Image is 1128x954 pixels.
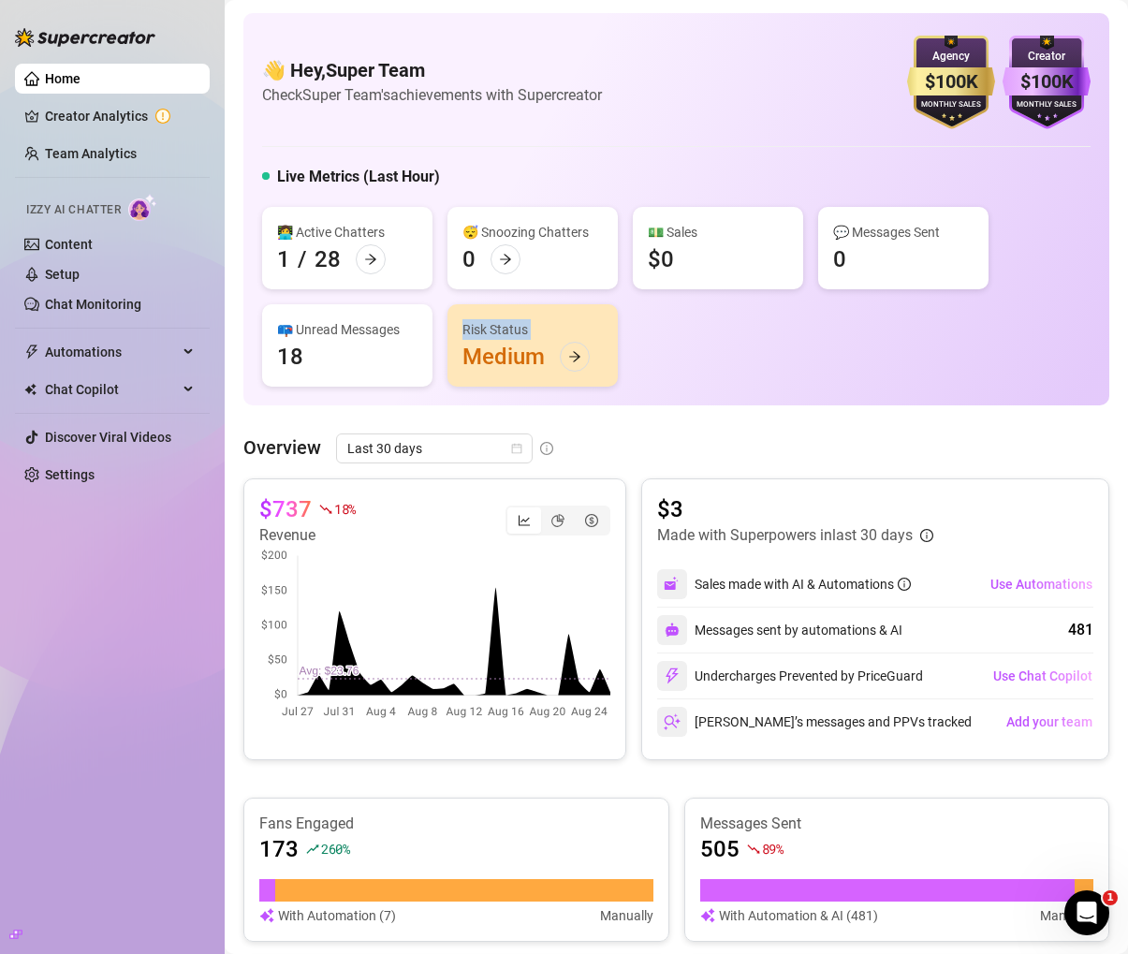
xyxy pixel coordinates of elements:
span: build [9,928,22,941]
div: Monthly Sales [1003,99,1091,111]
span: Add your team [1006,714,1092,729]
div: 📪 Unread Messages [277,319,418,340]
span: fall [747,843,760,856]
iframe: Intercom live chat [1064,890,1109,935]
img: svg%3e [664,576,681,593]
span: fall [319,503,332,516]
article: $3 [657,494,933,524]
div: Messages sent by automations & AI [657,615,902,645]
a: Creator Analytics exclamation-circle [45,101,195,131]
span: 260 % [321,840,350,858]
span: dollar-circle [585,514,598,527]
div: 1 [277,244,290,274]
div: Monthly Sales [907,99,995,111]
div: segmented control [505,506,610,536]
span: Use Chat Copilot [993,668,1092,683]
article: Manually [1040,905,1093,926]
a: Home [45,71,81,86]
div: 0 [833,244,846,274]
span: thunderbolt [24,345,39,360]
span: info-circle [898,578,911,591]
h4: 👋 Hey, Super Team [262,57,602,83]
span: info-circle [920,529,933,542]
div: Undercharges Prevented by PriceGuard [657,661,923,691]
button: Use Automations [989,569,1093,599]
span: 89 % [762,840,784,858]
span: calendar [511,443,522,454]
span: Last 30 days [347,434,521,462]
img: svg%3e [700,905,715,926]
div: $100K [907,67,995,96]
span: pie-chart [551,514,564,527]
span: arrow-right [568,350,581,363]
div: [PERSON_NAME]’s messages and PPVs tracked [657,707,972,737]
img: svg%3e [259,905,274,926]
div: 28 [315,244,341,274]
div: 481 [1068,619,1093,641]
div: 💬 Messages Sent [833,222,974,242]
a: Settings [45,467,95,482]
h5: Live Metrics (Last Hour) [277,166,440,188]
span: Chat Copilot [45,374,178,404]
img: svg%3e [665,623,680,638]
a: Setup [45,267,80,282]
img: Chat Copilot [24,383,37,396]
div: $0 [648,244,674,274]
button: Add your team [1005,707,1093,737]
img: purple-badge-B9DA21FR.svg [1003,36,1091,129]
img: gold-badge-CigiZidd.svg [907,36,995,129]
div: 😴 Snoozing Chatters [462,222,603,242]
article: Fans Engaged [259,814,653,834]
span: 1 [1103,890,1118,905]
div: 0 [462,244,476,274]
img: logo-BBDzfeDw.svg [15,28,155,47]
div: 18 [277,342,303,372]
span: rise [306,843,319,856]
span: line-chart [518,514,531,527]
a: Discover Viral Videos [45,430,171,445]
article: 505 [700,834,740,864]
span: arrow-right [364,253,377,266]
span: info-circle [540,442,553,455]
span: Use Automations [990,577,1092,592]
div: Risk Status [462,319,603,340]
article: With Automation (7) [278,905,396,926]
div: 👩‍💻 Active Chatters [277,222,418,242]
article: Revenue [259,524,356,547]
img: svg%3e [664,668,681,684]
div: Agency [907,48,995,66]
div: Sales made with AI & Automations [695,574,911,594]
article: 173 [259,834,299,864]
article: Manually [600,905,653,926]
article: With Automation & AI (481) [719,905,878,926]
article: Check Super Team's achievements with Supercreator [262,83,602,107]
a: Content [45,237,93,252]
button: Use Chat Copilot [992,661,1093,691]
span: arrow-right [499,253,512,266]
article: Overview [243,433,321,462]
span: 18 % [334,500,356,518]
div: Creator [1003,48,1091,66]
div: 💵 Sales [648,222,788,242]
article: Made with Superpowers in last 30 days [657,524,913,547]
img: svg%3e [664,713,681,730]
a: Team Analytics [45,146,137,161]
a: Chat Monitoring [45,297,141,312]
div: $100K [1003,67,1091,96]
span: Izzy AI Chatter [26,201,121,219]
img: AI Chatter [128,194,157,221]
article: $737 [259,494,312,524]
span: Automations [45,337,178,367]
article: Messages Sent [700,814,1094,834]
